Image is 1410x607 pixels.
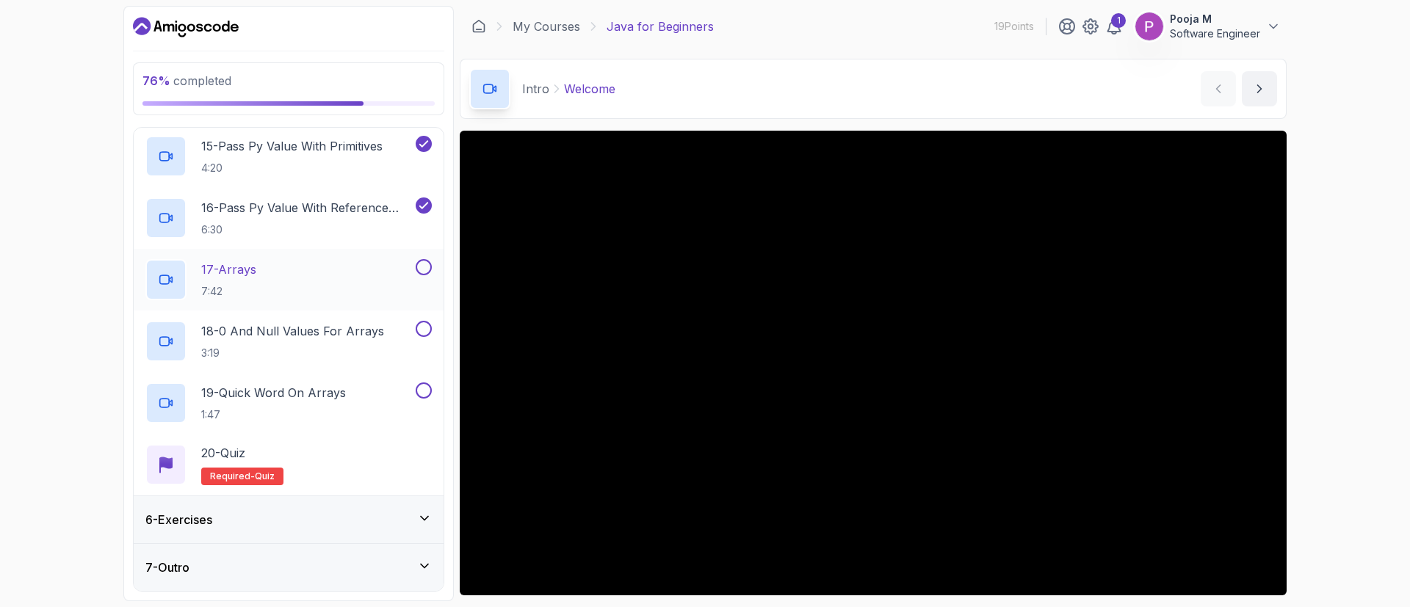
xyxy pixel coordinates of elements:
img: user profile image [1135,12,1163,40]
button: 17-Arrays7:42 [145,259,432,300]
button: user profile imagePooja MSoftware Engineer [1135,12,1281,41]
button: previous content [1201,71,1236,106]
span: completed [142,73,231,88]
p: 3:19 [201,346,384,360]
button: 18-0 And Null Values For Arrays3:19 [145,321,432,362]
p: 19 - Quick Word On Arrays [201,384,346,401]
p: 1:47 [201,407,346,422]
p: Java for Beginners [607,18,714,35]
div: 1 [1111,13,1126,28]
span: Required- [210,470,255,482]
p: 7:42 [201,284,256,299]
button: next content [1242,71,1277,106]
button: 6-Exercises [134,496,444,543]
a: 1 [1105,18,1123,35]
span: 76 % [142,73,170,88]
p: 4:20 [201,161,383,175]
button: 20-QuizRequired-quiz [145,444,432,485]
p: 19 Points [994,19,1034,34]
button: 16-Pass Py Value With Reference Types6:30 [145,197,432,239]
a: Dashboard [471,19,486,34]
p: 18 - 0 And Null Values For Arrays [201,322,384,340]
h3: 7 - Outro [145,559,189,576]
span: quiz [255,470,275,482]
p: Software Engineer [1170,26,1260,41]
p: 6:30 [201,222,413,237]
p: 16 - Pass Py Value With Reference Types [201,199,413,217]
p: Welcome [564,80,615,98]
iframe: 1 - Hi [460,131,1287,595]
p: 17 - Arrays [201,261,256,278]
button: 7-Outro [134,544,444,591]
p: 15 - Pass Py Value With Primitives [201,137,383,155]
h3: 6 - Exercises [145,511,212,528]
a: My Courses [513,18,580,35]
button: 15-Pass Py Value With Primitives4:20 [145,136,432,177]
p: 20 - Quiz [201,444,245,462]
a: Dashboard [133,15,239,39]
p: Intro [522,80,549,98]
button: 19-Quick Word On Arrays1:47 [145,382,432,424]
p: Pooja M [1170,12,1260,26]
